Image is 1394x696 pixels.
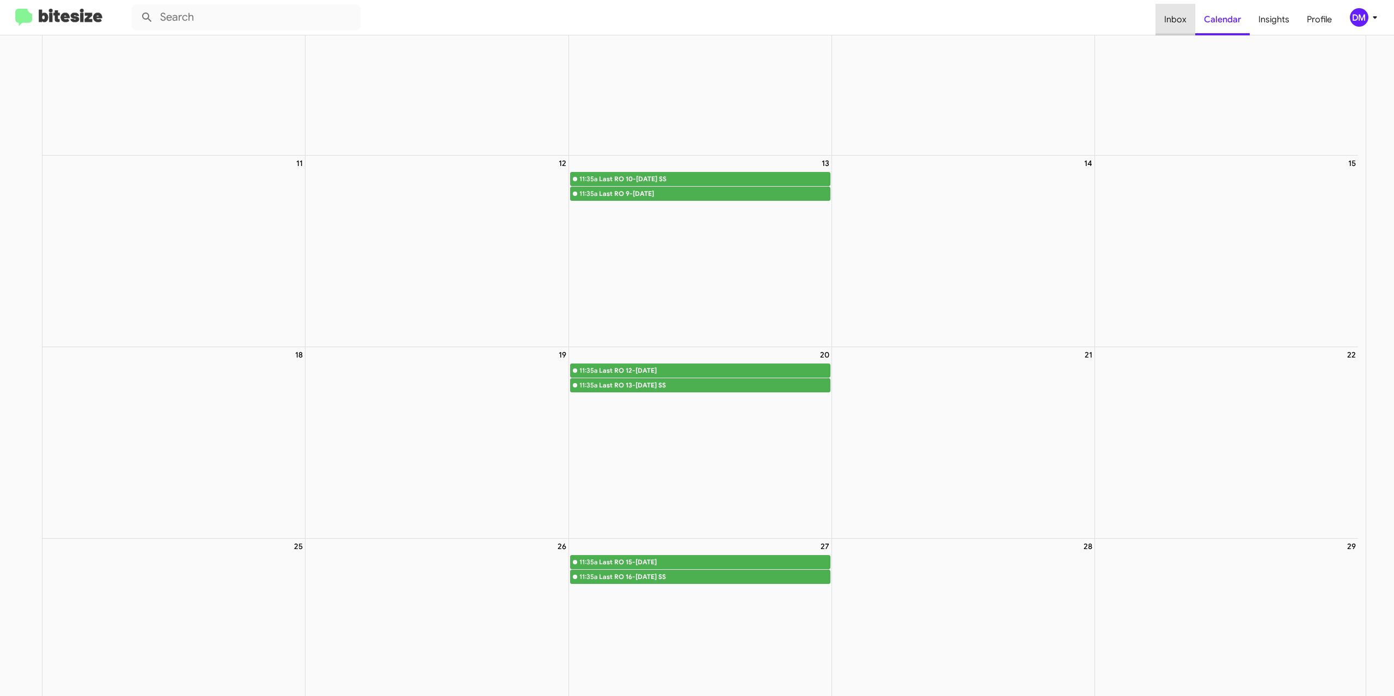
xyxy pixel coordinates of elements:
[1195,4,1250,35] a: Calendar
[818,347,831,362] a: August 20, 2025
[568,347,831,539] td: August 20, 2025
[579,571,597,582] div: 11:35a
[557,156,568,171] a: August 12, 2025
[599,188,830,199] div: Last RO 9-[DATE]
[1081,539,1095,554] a: August 28, 2025
[42,156,305,347] td: August 11, 2025
[294,156,305,171] a: August 11, 2025
[599,380,830,391] div: Last RO 13-[DATE] SS
[42,347,305,539] td: August 18, 2025
[579,174,597,184] div: 11:35a
[1155,4,1195,35] a: Inbox
[1350,8,1368,27] div: DM
[1345,539,1358,554] a: August 29, 2025
[292,539,305,554] a: August 25, 2025
[1341,8,1382,27] button: DM
[579,557,597,568] div: 11:35a
[818,539,831,554] a: August 27, 2025
[599,557,830,568] div: Last RO 15-[DATE]
[1345,347,1358,362] a: August 22, 2025
[579,380,597,391] div: 11:35a
[305,156,568,347] td: August 12, 2025
[557,347,568,362] a: August 19, 2025
[555,539,568,554] a: August 26, 2025
[599,174,830,184] div: Last RO 10-[DATE] SS
[831,156,1095,347] td: August 14, 2025
[568,156,831,347] td: August 13, 2025
[579,365,597,376] div: 11:35a
[132,4,360,30] input: Search
[1083,347,1095,362] a: August 21, 2025
[1346,156,1358,171] a: August 15, 2025
[305,347,568,539] td: August 19, 2025
[1082,156,1095,171] a: August 14, 2025
[579,188,597,199] div: 11:35a
[1095,156,1358,347] td: August 15, 2025
[820,156,831,171] a: August 13, 2025
[1298,4,1341,35] a: Profile
[1250,4,1298,35] a: Insights
[599,365,830,376] div: Last RO 12-[DATE]
[1095,347,1358,539] td: August 22, 2025
[599,571,830,582] div: Last RO 16-[DATE] SS
[293,347,305,362] a: August 18, 2025
[831,347,1095,539] td: August 21, 2025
